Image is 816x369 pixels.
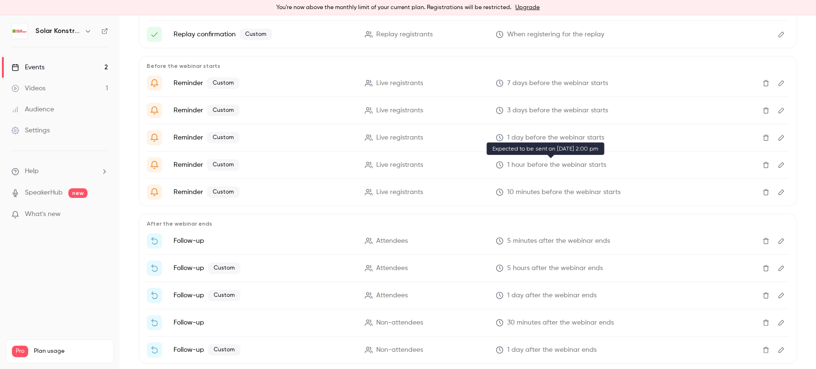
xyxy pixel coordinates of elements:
button: Edit [773,288,789,303]
div: Settings [11,126,50,135]
a: Upgrade [515,4,540,11]
p: Before the webinar starts [147,62,789,70]
span: 30 minutes after the webinar ends [507,318,614,328]
span: 3 days before the webinar starts [507,106,608,116]
button: Edit [773,76,789,91]
span: Custom [207,77,239,89]
p: Follow-up [174,318,353,327]
li: Watch the replay of {{ event_name }} [147,315,789,330]
span: Custom [208,290,240,301]
li: Thanks for attending {{ event_name }} [147,288,789,303]
p: Follow-up [174,290,353,301]
li: Thanks for attending {{ event_name }} [147,260,789,276]
span: Replay registrants [376,30,433,40]
li: Webinárium - 1 óra múlva kezdünk! [147,157,789,173]
span: Live registrants [376,133,423,143]
button: Delete [758,233,773,249]
span: Attendees [376,263,408,273]
button: Delete [758,130,773,145]
button: Edit [773,157,789,173]
button: Delete [758,342,773,358]
button: Edit [773,103,789,118]
img: Solar Konstrukt Kft. [12,23,27,39]
li: Watch the replay of {{ event_name }} [147,342,789,358]
span: Attendees [376,236,408,246]
iframe: Noticeable Trigger [97,210,108,219]
button: Edit [773,27,789,42]
button: Delete [758,288,773,303]
span: Non-attendees [376,345,423,355]
button: Edit [773,184,789,200]
div: Events [11,63,44,72]
p: After the webinar ends [147,220,789,228]
span: 1 hour before the webinar starts [507,160,606,170]
span: 1 day after the webinar ends [507,345,597,355]
button: Edit [773,233,789,249]
span: When registering for the replay [507,30,604,40]
span: Custom [208,262,240,274]
button: Delete [758,103,773,118]
span: Custom [207,186,239,198]
span: 1 day before the webinar starts [507,133,604,143]
div: Videos [11,84,45,93]
button: Edit [773,342,789,358]
span: What's new [25,209,61,219]
li: Erőforrás menedzsment az ügyfélszolgálaton - 10 perc múlva kezdünk! [147,184,789,200]
div: Audience [11,105,54,114]
span: new [68,188,87,198]
button: Delete [758,76,773,91]
span: 10 minutes before the webinar starts [507,187,620,197]
span: 5 hours after the webinar ends [507,263,603,273]
p: Reminder [174,105,353,116]
button: Edit [773,260,789,276]
li: help-dropdown-opener [11,166,108,176]
span: 5 minutes after the webinar ends [507,236,610,246]
span: Live registrants [376,78,423,88]
span: Custom [239,29,272,40]
span: Live registrants [376,106,423,116]
span: Custom [207,132,239,143]
button: Edit [773,130,789,145]
button: Delete [758,184,773,200]
p: Reminder [174,132,353,143]
button: Delete [758,157,773,173]
span: Custom [207,105,239,116]
button: Delete [758,260,773,276]
li: {{ event_name }} Holnap 15:00-kor kezdődik! [147,130,789,145]
p: Replay confirmation [174,29,353,40]
span: Non-attendees [376,318,423,328]
span: Live registrants [376,187,423,197]
p: Follow-up [174,262,353,274]
span: Custom [207,159,239,171]
p: Reminder [174,186,353,198]
p: Follow-up [174,236,353,246]
span: Attendees [376,291,408,301]
span: Custom [208,344,240,356]
p: Follow-up [174,344,353,356]
button: Delete [758,315,773,330]
span: Help [25,166,39,176]
li: {{ event_name }} visszanézhető! [147,27,789,42]
li: Ne feledd: 1 hét múlva {{ event_name }}! [147,76,789,91]
h6: Solar Konstrukt Kft. [35,26,80,36]
p: Reminder [174,159,353,171]
span: 7 days before the webinar starts [507,78,608,88]
li: Időpontfoglalás kizárólag a Webinár résztvevőknek [147,233,789,249]
p: Reminder [174,77,353,89]
span: Pro [12,346,28,357]
button: Edit [773,315,789,330]
li: Ne feledd: 3 nap múlva {{ event_name }}! [147,103,789,118]
span: Live registrants [376,160,423,170]
span: Plan usage [34,347,108,355]
span: 1 day after the webinar ends [507,291,597,301]
a: SpeakerHub [25,188,63,198]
